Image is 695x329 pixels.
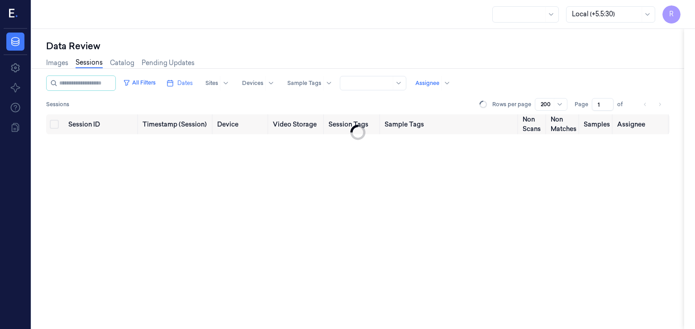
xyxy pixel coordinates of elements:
[381,114,519,134] th: Sample Tags
[139,114,214,134] th: Timestamp (Session)
[325,114,381,134] th: Session Tags
[662,5,681,23] button: R
[639,98,666,111] nav: pagination
[46,58,68,68] a: Images
[269,114,325,134] th: Video Storage
[142,58,195,68] a: Pending Updates
[547,114,580,134] th: Non Matches
[617,100,632,108] span: of
[119,75,159,90] button: All Filters
[76,58,103,68] a: Sessions
[575,100,588,108] span: Page
[65,114,139,134] th: Session ID
[492,100,531,108] p: Rows per page
[163,76,196,90] button: Dates
[614,114,670,134] th: Assignee
[177,79,193,87] span: Dates
[50,120,59,129] button: Select all
[214,114,269,134] th: Device
[519,114,547,134] th: Non Scans
[110,58,134,68] a: Catalog
[580,114,614,134] th: Samples
[46,40,670,52] div: Data Review
[46,100,69,108] span: Sessions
